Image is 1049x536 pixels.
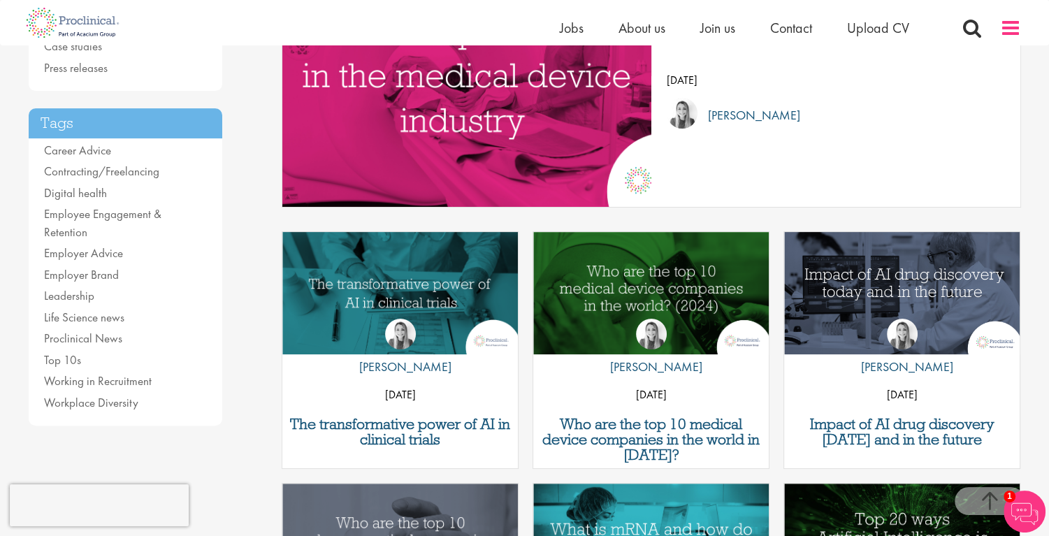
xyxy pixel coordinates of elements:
a: Employer Advice [44,245,123,261]
a: Hannah Burke [PERSON_NAME] [667,98,1006,133]
p: [DATE] [667,70,1006,91]
img: Hannah Burke [667,98,697,129]
p: [PERSON_NAME] [851,356,953,377]
a: Working in Recruitment [44,373,152,389]
h3: Tags [29,108,223,138]
p: [DATE] [282,384,518,405]
a: Top 10s [44,352,81,368]
img: Hannah Burke [385,319,416,349]
p: [PERSON_NAME] [349,356,451,377]
span: 1 [1004,491,1015,502]
a: Career Advice [44,143,111,158]
a: Link to a post [282,232,518,356]
a: Hannah Burke [PERSON_NAME] [349,319,451,384]
a: Who are the top 10 medical device companies in the world in [DATE]? [540,417,762,463]
img: Hannah Burke [636,319,667,349]
img: AI in drug discovery [784,232,1020,354]
a: Life Science news [44,310,124,325]
a: Hannah Burke [PERSON_NAME] [851,319,953,384]
img: Top 10 Medical Device Companies 2024 [533,232,769,354]
a: Link to a post [784,232,1020,356]
a: Employee Engagement & Retention [44,206,161,240]
a: Upload CV [847,19,909,37]
a: About us [618,19,665,37]
a: The transformative power of AI in clinical trials [289,417,511,447]
a: Press releases [44,60,108,75]
a: Hannah Burke [PERSON_NAME] [600,319,702,384]
a: Join us [700,19,735,37]
p: [PERSON_NAME] [697,105,800,126]
a: Jobs [560,19,584,37]
p: [PERSON_NAME] [600,356,702,377]
a: Contracting/Freelancing [44,164,159,179]
img: Chatbot [1004,491,1046,533]
img: Hannah Burke [887,319,918,349]
a: Case studies [44,38,102,54]
a: Workplace Diversity [44,395,138,410]
iframe: reCAPTCHA [10,484,189,526]
p: [DATE] [533,384,769,405]
a: Proclinical News [44,331,122,346]
a: Digital health [44,185,107,201]
a: Leadership [44,288,94,303]
img: The Transformative Power of AI in Clinical Trials | Proclinical [282,232,518,354]
a: Link to a post [533,232,769,356]
p: [DATE] [784,384,1020,405]
a: Impact of AI drug discovery [DATE] and in the future [791,417,1013,447]
a: Employer Brand [44,267,119,282]
a: Contact [770,19,812,37]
